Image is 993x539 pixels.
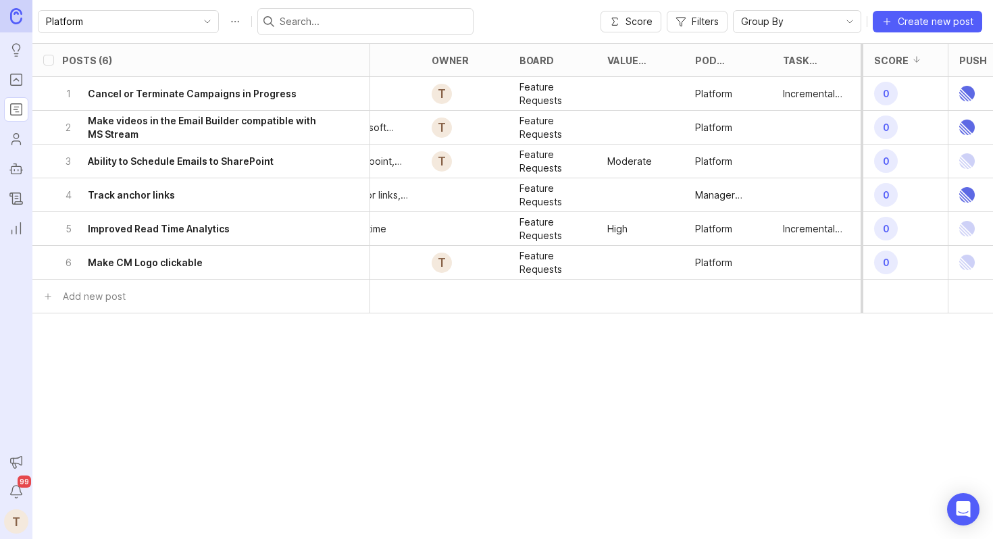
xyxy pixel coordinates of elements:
[695,256,732,269] p: Platform
[783,222,849,236] p: Incremental Enhancement
[874,115,898,139] span: 0
[62,55,112,66] div: Posts (6)
[62,145,332,178] button: 3Ability to Schedule Emails to SharePoint
[10,8,22,24] img: Canny Home
[38,10,219,33] div: toggle menu
[62,155,74,168] p: 3
[4,186,28,211] a: Changelog
[695,155,732,168] p: Platform
[224,11,246,32] button: Roadmap options
[62,246,332,279] button: 6Make CM Logo clickable
[88,256,203,269] h6: Make CM Logo clickable
[607,55,657,66] div: Value Scale
[344,188,410,202] p: Anchor links, tracking, link tracking
[959,55,987,66] div: Push
[959,178,975,211] img: Linear Logo
[874,183,898,207] span: 0
[4,509,28,534] button: T
[432,253,452,273] div: T
[62,121,74,134] p: 2
[959,77,975,110] img: Linear Logo
[874,251,898,274] span: 0
[783,87,849,101] p: Incremental Enhancement
[432,118,452,138] div: T
[741,14,784,29] span: Group By
[695,55,756,66] div: Pod Ownership
[607,222,628,236] div: High
[280,14,467,29] input: Search...
[695,87,732,101] p: Platform
[197,16,218,27] svg: toggle icon
[62,77,332,110] button: 1Cancel or Terminate Campaigns in Progress
[62,212,332,245] button: 5Improved Read Time Analytics
[783,55,833,66] div: Task Type
[62,87,74,101] p: 1
[18,476,31,488] span: 99
[695,121,732,134] p: Platform
[88,114,332,141] h6: Make videos in the Email Builder compatible with MS Stream
[88,188,175,202] h6: Track anchor links
[873,11,982,32] button: Create new post
[874,217,898,240] span: 0
[519,215,586,242] p: Feature Requests
[4,450,28,474] button: Announcements
[63,289,126,304] div: Add new post
[62,222,74,236] p: 5
[4,157,28,181] a: Autopilot
[519,182,586,209] p: Feature Requests
[88,155,274,168] h6: Ability to Schedule Emails to SharePoint
[695,222,732,236] p: Platform
[959,111,975,144] img: Linear Logo
[344,121,410,134] p: Microsoft Stream, integrations, videos
[959,145,975,178] img: Linear Logo
[695,188,761,202] p: Manager Experience
[344,155,410,168] p: sharepoint, Incremental Enhancements
[519,249,586,276] p: Feature Requests
[692,15,719,28] span: Filters
[519,114,586,141] p: Feature Requests
[626,15,653,28] span: Score
[4,127,28,151] a: Users
[607,155,652,168] p: Moderate
[62,188,74,202] p: 4
[898,15,973,28] span: Create new post
[874,55,909,66] div: Score
[62,256,74,269] p: 6
[959,246,975,279] img: Linear Logo
[88,87,297,101] h6: Cancel or Terminate Campaigns in Progress
[667,11,728,32] button: Filters
[432,84,452,104] div: T
[839,16,861,27] svg: toggle icon
[519,55,554,66] div: board
[432,151,452,172] div: T
[62,178,332,211] button: 4Track anchor links
[4,97,28,122] a: Roadmaps
[519,148,586,175] p: Feature Requests
[4,68,28,92] a: Portal
[947,493,979,525] div: Open Intercom Messenger
[519,80,586,107] p: Feature Requests
[874,82,898,105] span: 0
[4,38,28,62] a: Ideas
[959,212,975,245] img: Linear Logo
[733,10,861,33] div: toggle menu
[874,149,898,173] span: 0
[4,216,28,240] a: Reporting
